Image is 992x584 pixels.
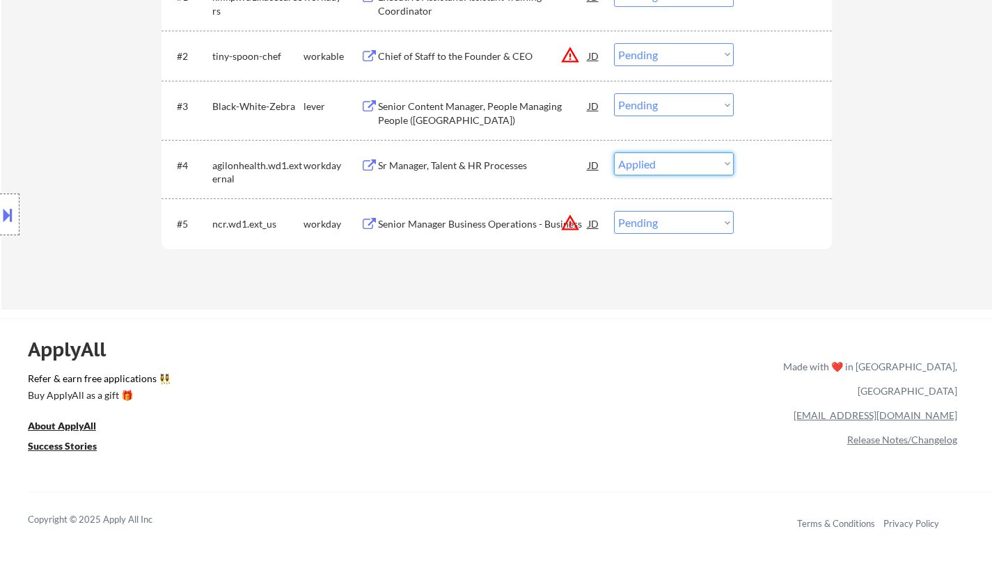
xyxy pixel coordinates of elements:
[778,354,957,403] div: Made with ❤️ in [GEOGRAPHIC_DATA], [GEOGRAPHIC_DATA]
[304,217,361,231] div: workday
[28,338,122,361] div: ApplyAll
[797,518,875,529] a: Terms & Conditions
[28,440,97,452] u: Success Stories
[212,159,304,186] div: agilonhealth.wd1.external
[587,43,601,68] div: JD
[28,390,167,400] div: Buy ApplyAll as a gift 🎁
[378,159,588,173] div: Sr Manager, Talent & HR Processes
[587,152,601,177] div: JD
[304,159,361,173] div: workday
[212,217,304,231] div: ncr.wd1.ext_us
[28,388,167,406] a: Buy ApplyAll as a gift 🎁
[212,49,304,63] div: tiny-spoon-chef
[560,213,580,232] button: warning_amber
[212,100,304,113] div: Black-White-Zebra
[560,45,580,65] button: warning_amber
[304,49,361,63] div: workable
[28,439,116,457] a: Success Stories
[794,409,957,421] a: [EMAIL_ADDRESS][DOMAIN_NAME]
[587,93,601,118] div: JD
[587,211,601,236] div: JD
[847,434,957,445] a: Release Notes/Changelog
[177,49,201,63] div: #2
[28,420,96,432] u: About ApplyAll
[883,518,939,529] a: Privacy Policy
[378,49,588,63] div: Chief of Staff to the Founder & CEO
[28,513,188,527] div: Copyright © 2025 Apply All Inc
[28,419,116,436] a: About ApplyAll
[304,100,361,113] div: lever
[378,100,588,127] div: Senior Content Manager, People Managing People ([GEOGRAPHIC_DATA])
[28,374,492,388] a: Refer & earn free applications 👯‍♀️
[378,217,588,231] div: Senior Manager Business Operations - Business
